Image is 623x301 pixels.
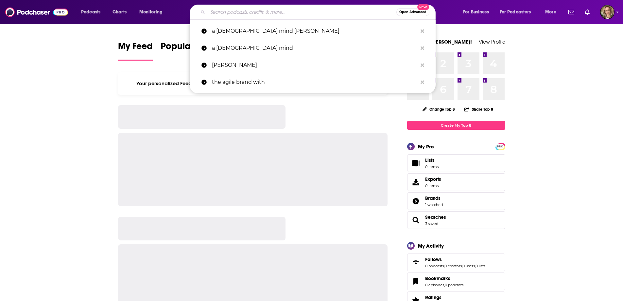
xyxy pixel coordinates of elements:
a: Welcome [PERSON_NAME]! [407,39,472,45]
span: For Podcasters [500,8,531,17]
a: Ratings [425,294,463,300]
span: Open Advanced [399,10,426,14]
a: Brands [425,195,443,201]
span: For Business [463,8,489,17]
span: Popular Feed [161,41,216,56]
span: Lists [409,159,423,168]
span: Lists [425,157,435,163]
a: Brands [409,197,423,206]
span: Bookmarks [407,273,505,290]
a: Create My Top 8 [407,121,505,130]
span: , [444,283,445,287]
a: Show notifications dropdown [566,7,577,18]
a: 1 watched [425,202,443,207]
a: Popular Feed [161,41,216,61]
a: Follows [409,258,423,267]
a: 0 users [462,264,475,268]
a: 0 podcasts [425,264,444,268]
p: tony mantor [212,57,417,74]
span: , [444,264,444,268]
span: Bookmarks [425,275,450,281]
span: Follows [425,256,442,262]
a: Show notifications dropdown [582,7,592,18]
button: open menu [459,7,497,17]
a: a [DEMOGRAPHIC_DATA] mind [PERSON_NAME] [190,23,436,40]
button: Share Top 8 [464,103,493,116]
a: Charts [108,7,130,17]
span: Follows [407,254,505,271]
a: Searches [409,216,423,225]
span: My Feed [118,41,153,56]
p: a zen mind jo rose [212,23,417,40]
a: 0 episodes [425,283,444,287]
a: 0 podcasts [445,283,463,287]
input: Search podcasts, credits, & more... [208,7,396,17]
span: Searches [407,211,505,229]
span: Exports [409,178,423,187]
a: Exports [407,173,505,191]
div: Your personalized Feed is curated based on the Podcasts, Creators, Users, and Lists that you Follow. [118,72,388,95]
span: Exports [425,176,441,182]
a: [PERSON_NAME] [190,57,436,74]
span: New [417,4,429,10]
span: Brands [407,192,505,210]
div: Search podcasts, credits, & more... [196,5,442,20]
p: the agile brand with [212,74,417,91]
span: 0 items [425,164,439,169]
div: My Pro [418,143,434,150]
a: 0 lists [476,264,485,268]
p: a zen mind [212,40,417,57]
button: open menu [135,7,171,17]
button: Show profile menu [600,5,614,19]
span: Logged in as Lauren.Russo [600,5,614,19]
a: Follows [425,256,485,262]
button: open menu [541,7,564,17]
span: Lists [425,157,439,163]
a: Searches [425,214,446,220]
a: 0 creators [444,264,462,268]
span: Ratings [425,294,441,300]
span: Podcasts [81,8,100,17]
span: 0 items [425,183,441,188]
img: Podchaser - Follow, Share and Rate Podcasts [5,6,68,18]
button: Change Top 8 [419,105,459,113]
span: Brands [425,195,441,201]
button: open menu [495,7,541,17]
span: , [475,264,476,268]
span: More [545,8,556,17]
a: PRO [496,144,504,149]
button: Open AdvancedNew [396,8,429,16]
a: 3 saved [425,221,438,226]
img: User Profile [600,5,614,19]
a: Bookmarks [409,277,423,286]
a: Lists [407,154,505,172]
a: My Feed [118,41,153,61]
a: Bookmarks [425,275,463,281]
button: open menu [77,7,109,17]
a: View Profile [479,39,505,45]
a: the agile brand with [190,74,436,91]
div: My Activity [418,243,444,249]
span: , [462,264,462,268]
a: a [DEMOGRAPHIC_DATA] mind [190,40,436,57]
span: Monitoring [139,8,163,17]
span: Charts [112,8,127,17]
